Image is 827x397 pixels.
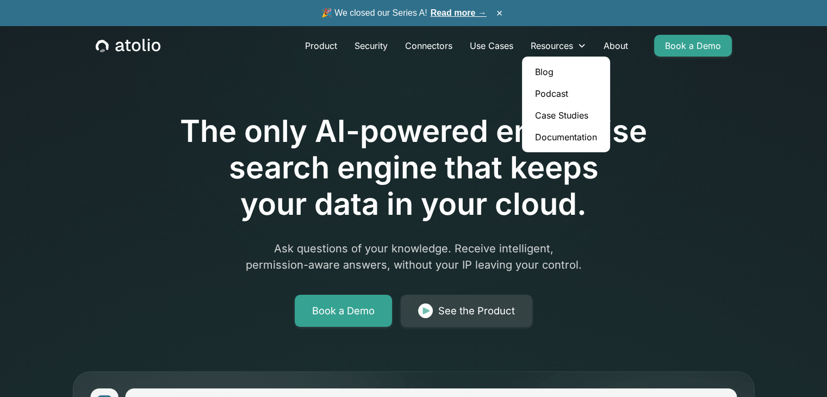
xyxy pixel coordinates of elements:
div: Resources [522,35,595,57]
div: Resources [531,39,573,52]
a: Blog [526,61,606,83]
nav: Resources [522,57,610,152]
div: See the Product [438,303,515,319]
a: Documentation [526,126,606,148]
a: Case Studies [526,104,606,126]
a: About [595,35,637,57]
iframe: Chat Widget [773,345,827,397]
a: See the Product [401,295,532,327]
a: Security [346,35,396,57]
h1: The only AI-powered enterprise search engine that keeps your data in your cloud. [135,113,692,223]
a: Podcast [526,83,606,104]
button: × [493,7,506,19]
a: Book a Demo [295,295,392,327]
a: home [96,39,160,53]
p: Ask questions of your knowledge. Receive intelligent, permission-aware answers, without your IP l... [205,240,623,273]
a: Read more → [431,8,487,17]
a: Use Cases [461,35,522,57]
span: 🎉 We closed our Series A! [321,7,487,20]
a: Book a Demo [654,35,732,57]
a: Product [296,35,346,57]
a: Connectors [396,35,461,57]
